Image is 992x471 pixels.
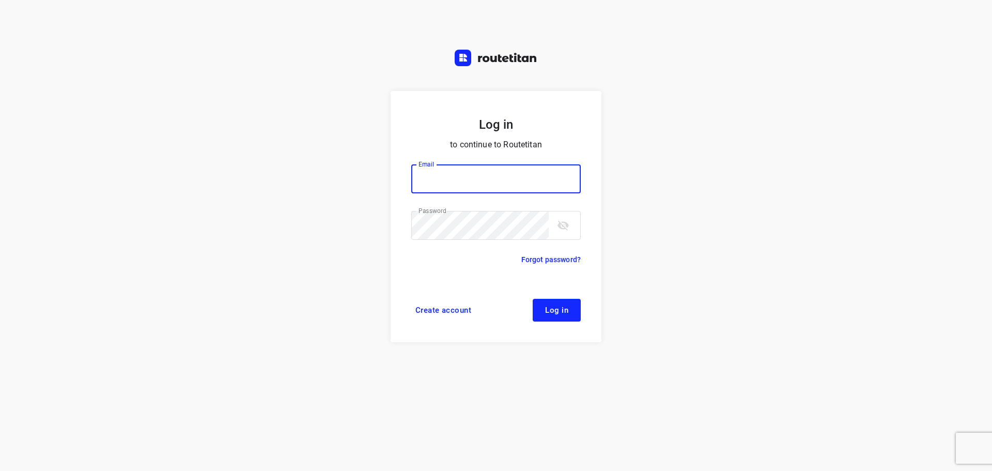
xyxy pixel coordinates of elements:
[411,299,475,322] a: Create account
[455,50,537,69] a: Routetitan
[415,306,471,314] span: Create account
[545,306,568,314] span: Log in
[533,299,581,322] button: Log in
[553,215,574,236] button: toggle password visibility
[521,253,581,266] a: Forgot password?
[411,116,581,133] h5: Log in
[455,50,537,66] img: Routetitan
[411,138,581,152] p: to continue to Routetitan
